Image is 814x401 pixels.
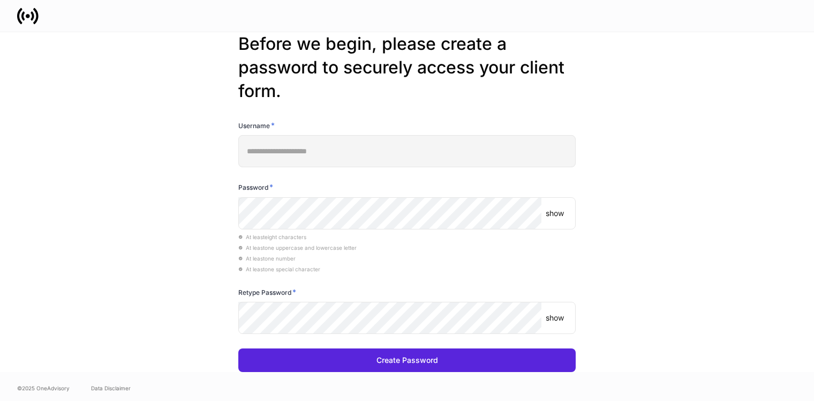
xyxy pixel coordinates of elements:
[238,120,275,131] h6: Username
[238,182,273,192] h6: Password
[546,313,564,323] p: show
[238,287,296,298] h6: Retype Password
[238,255,296,262] span: At least one number
[546,208,564,219] p: show
[238,244,357,251] span: At least one uppercase and lowercase letter
[238,32,576,103] h2: Before we begin, please create a password to securely access your client form.
[376,355,438,366] div: Create Password
[238,348,576,372] button: Create Password
[238,234,306,240] span: At least eight characters
[91,384,131,392] a: Data Disclaimer
[17,384,70,392] span: © 2025 OneAdvisory
[238,266,320,272] span: At least one special character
